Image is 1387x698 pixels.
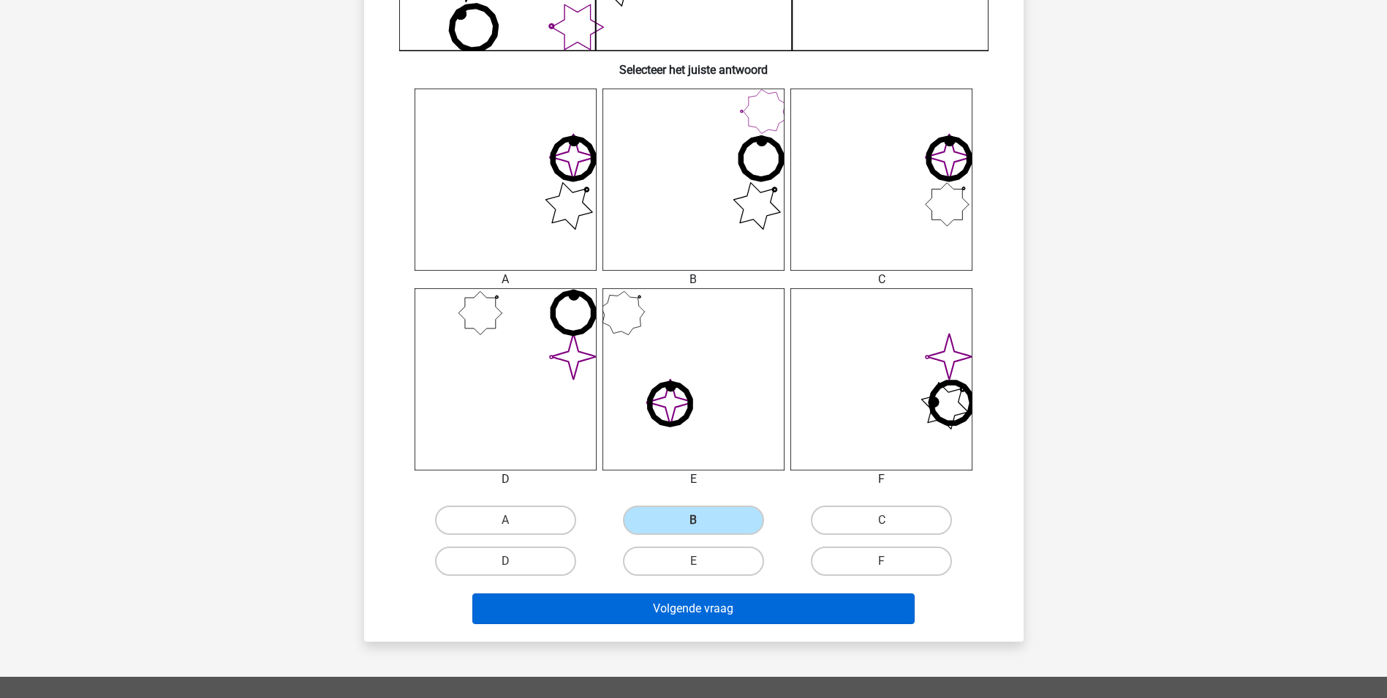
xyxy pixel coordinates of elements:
label: F [811,547,952,576]
div: E [592,470,795,488]
div: C [779,271,983,288]
label: E [623,547,764,576]
div: A [404,271,608,288]
div: B [592,271,795,288]
h6: Selecteer het juiste antwoord [388,51,1000,77]
button: Volgende vraag [472,593,915,624]
div: F [779,470,983,488]
label: B [623,506,764,535]
div: D [404,470,608,488]
label: A [435,506,576,535]
label: C [811,506,952,535]
label: D [435,547,576,576]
